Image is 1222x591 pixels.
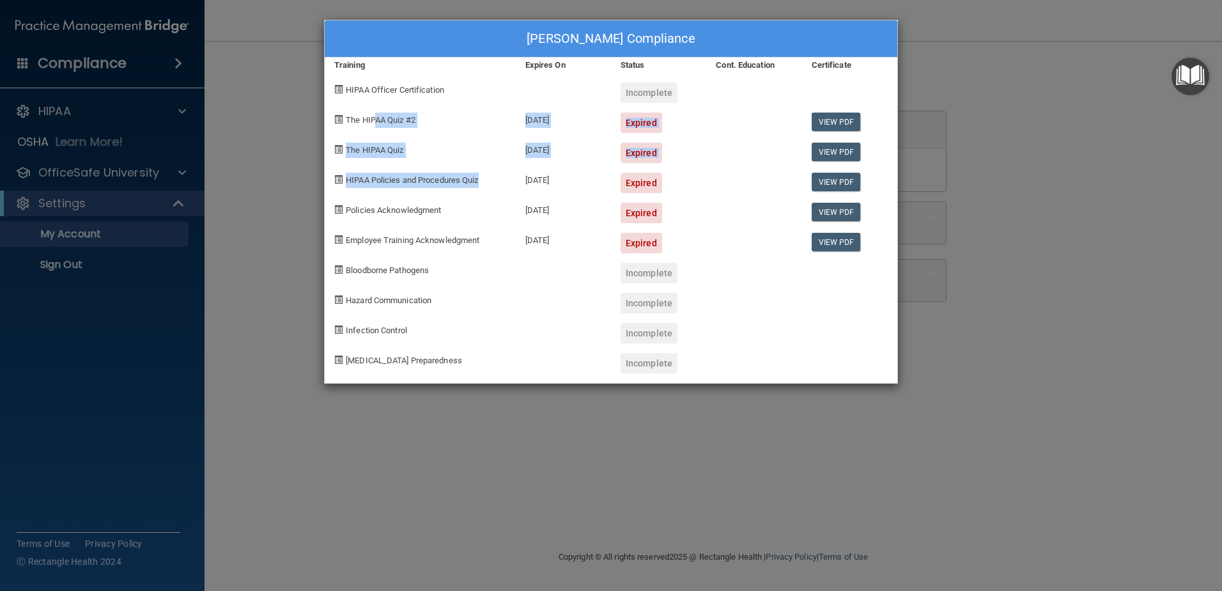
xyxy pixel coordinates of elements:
span: Employee Training Acknowledgment [346,235,479,245]
span: HIPAA Officer Certification [346,85,444,95]
div: Incomplete [621,263,677,283]
div: [DATE] [516,163,611,193]
div: Incomplete [621,83,677,103]
span: Hazard Communication [346,295,431,305]
div: Expired [621,233,662,253]
div: Expired [621,143,662,163]
div: Expired [621,203,662,223]
div: [DATE] [516,223,611,253]
div: Expired [621,173,662,193]
span: Infection Control [346,326,407,335]
div: Incomplete [621,293,677,313]
div: Training [325,58,516,73]
div: Status [611,58,706,73]
div: Certificate [802,58,897,73]
div: Expired [621,113,662,133]
div: [DATE] [516,133,611,163]
span: The HIPAA Quiz [346,145,403,155]
span: HIPAA Policies and Procedures Quiz [346,175,478,185]
div: Incomplete [621,323,677,343]
div: [DATE] [516,103,611,133]
a: View PDF [812,173,861,191]
a: View PDF [812,143,861,161]
a: View PDF [812,203,861,221]
div: [PERSON_NAME] Compliance [325,20,897,58]
a: View PDF [812,233,861,251]
button: Open Resource Center [1172,58,1209,95]
a: View PDF [812,113,861,131]
div: Incomplete [621,353,677,374]
div: [DATE] [516,193,611,223]
span: The HIPAA Quiz #2 [346,115,415,125]
div: Cont. Education [706,58,801,73]
div: Expires On [516,58,611,73]
span: Bloodborne Pathogens [346,265,429,275]
span: [MEDICAL_DATA] Preparedness [346,356,462,365]
span: Policies Acknowledgment [346,205,441,215]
